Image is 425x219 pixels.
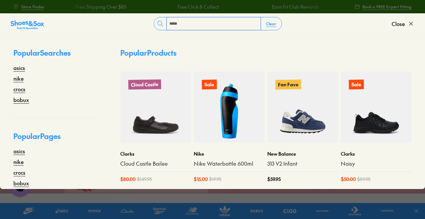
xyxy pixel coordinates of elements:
[13,74,24,82] a: nike
[176,3,218,10] a: Free Click & Collect
[341,176,356,183] span: $ 50.00
[341,150,412,157] p: Clarks
[194,72,265,142] a: Sale
[194,160,265,167] a: Nike Waterbottle 600ml
[275,79,301,89] p: Fan Fave
[349,80,364,90] p: Sale
[11,18,44,29] a: Shoes &amp; Sox
[137,176,152,183] span: $ 149.95
[13,47,94,64] p: Popular Searches
[209,176,222,183] span: $ 19.95
[13,131,94,147] p: Popular Pages
[267,150,338,157] p: New Balance
[13,85,25,93] a: crocs
[341,160,412,167] a: Noisy
[13,1,44,13] a: Store Finder
[267,176,281,183] span: $ 59.95
[13,158,24,166] a: nike
[194,150,265,157] p: Nike
[21,4,44,10] span: Store Finder
[261,18,282,30] button: Clear
[120,72,191,142] a: Cloud Castle
[267,72,338,142] a: Fan Fave
[271,3,317,10] a: Earn Fit Club Rewards
[75,3,125,10] a: Free Shipping Over $85
[355,1,412,13] a: Book a FREE Expert Fitting
[392,20,405,28] span: Close
[120,176,136,183] span: $ 80.00
[363,4,412,10] span: Book a FREE Expert Fitting
[128,79,161,90] p: Cloud Castle
[13,64,25,72] a: asics
[120,150,191,157] p: Clarks
[13,96,29,104] a: bobux
[13,179,29,187] a: bobux
[13,147,25,155] a: asics
[3,2,23,22] button: Open gorgias live chat
[120,160,191,167] a: Cloud Castle Bailee
[13,168,25,176] a: crocs
[202,80,217,90] p: Sale
[11,20,44,30] img: SNS_Logo_Responsive.svg
[341,72,412,142] a: Sale
[194,176,208,183] span: $ 15.00
[392,16,414,31] button: Close
[357,176,371,183] span: $ 89.95
[267,160,338,167] a: 313 V2 Infant
[120,47,176,58] p: Popular Products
